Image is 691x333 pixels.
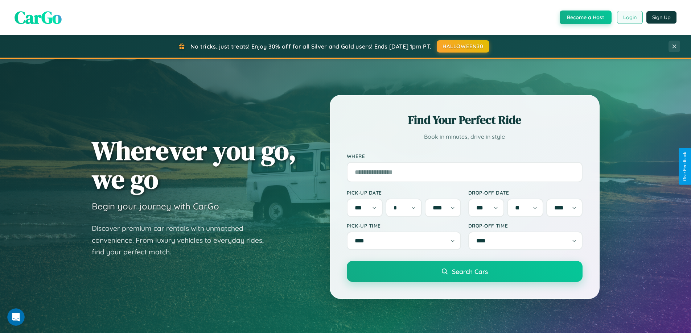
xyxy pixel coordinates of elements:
[347,222,461,229] label: Pick-up Time
[646,11,676,24] button: Sign Up
[468,222,583,229] label: Drop-off Time
[190,43,431,50] span: No tricks, just treats! Enjoy 30% off for all Silver and Gold users! Ends [DATE] 1pm PT.
[347,261,583,282] button: Search Cars
[560,11,612,24] button: Become a Host
[347,153,583,159] label: Where
[347,190,461,196] label: Pick-up Date
[452,267,488,275] span: Search Cars
[92,136,296,193] h1: Wherever you go, we go
[437,40,489,53] button: HALLOWEEN30
[7,308,25,326] iframe: Intercom live chat
[347,112,583,128] h2: Find Your Perfect Ride
[347,132,583,142] p: Book in minutes, drive in style
[92,222,273,258] p: Discover premium car rentals with unmatched convenience. From luxury vehicles to everyday rides, ...
[15,5,62,29] span: CarGo
[468,190,583,196] label: Drop-off Date
[92,201,219,212] h3: Begin your journey with CarGo
[682,152,687,181] div: Give Feedback
[617,11,643,24] button: Login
